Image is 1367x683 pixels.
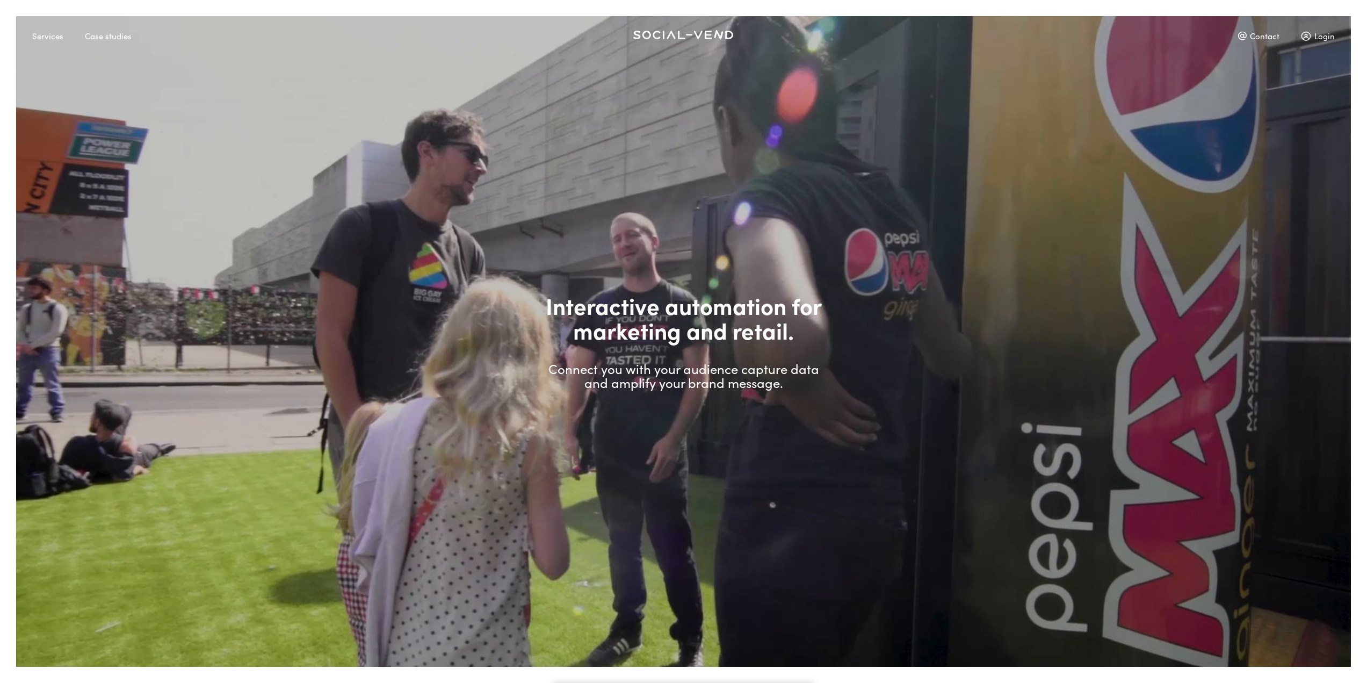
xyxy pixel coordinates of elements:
[544,293,823,342] h1: Interactive automation for marketing and retail.
[85,26,132,45] div: Case studies
[85,26,153,38] a: Case studies
[1301,26,1335,45] div: Login
[1238,26,1279,45] div: Contact
[544,362,823,390] p: Connect you with your audience capture data and amplify your brand message.
[32,26,63,45] div: Services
